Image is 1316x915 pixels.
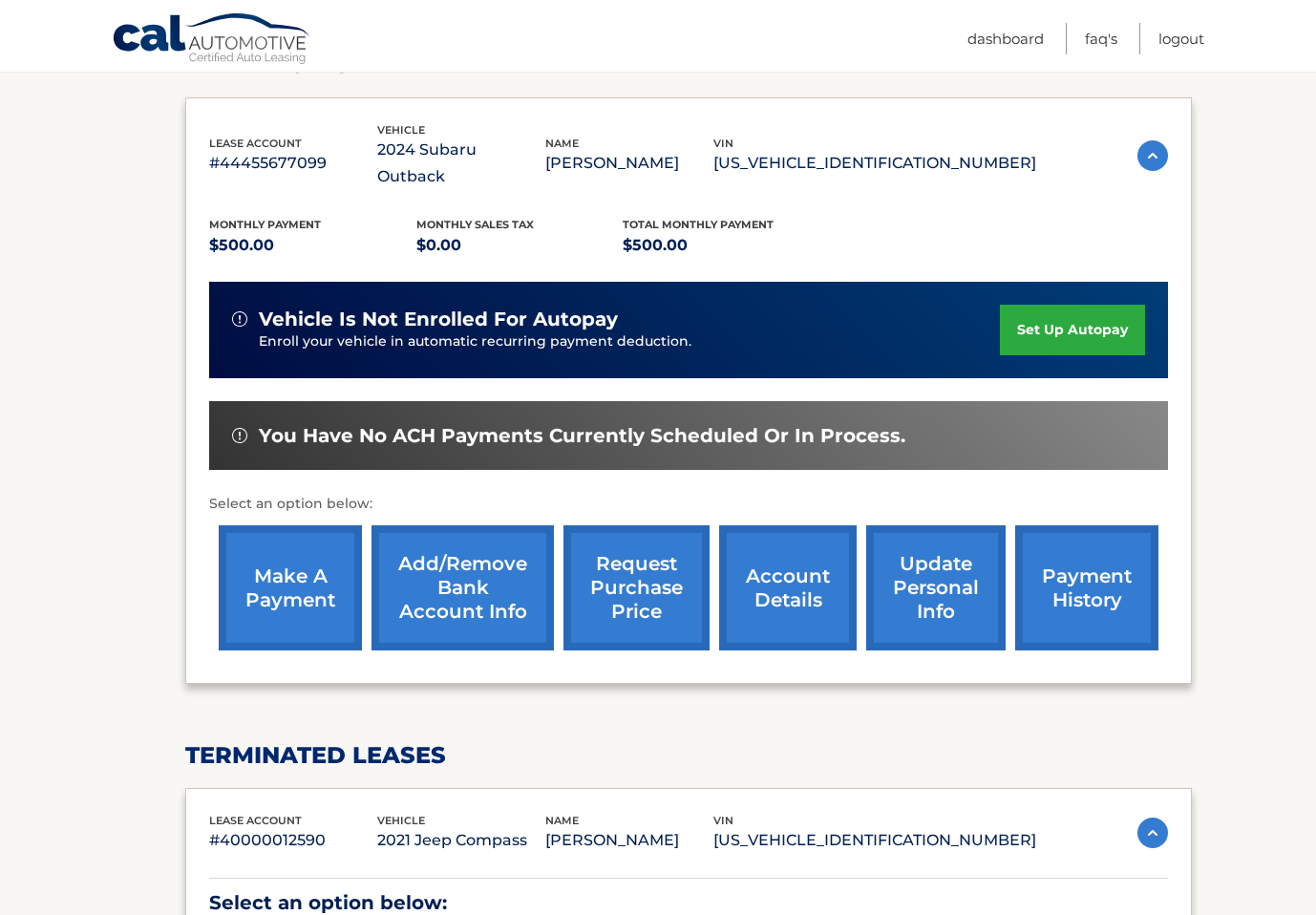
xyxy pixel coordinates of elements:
span: name [545,137,579,150]
img: alert-white.svg [232,311,247,327]
a: update personal info [866,525,1006,650]
img: accordion-active.svg [1137,140,1168,171]
a: Logout [1158,23,1204,54]
span: Total Monthly Payment [623,218,774,231]
a: make a payment [219,525,362,650]
p: #40000012590 [209,827,377,854]
span: vin [713,137,733,150]
p: $0.00 [416,232,624,259]
p: 2021 Jeep Compass [377,827,545,854]
h2: terminated leases [185,741,1192,770]
span: name [545,814,579,827]
p: [US_VEHICLE_IDENTIFICATION_NUMBER] [713,827,1036,854]
a: set up autopay [1000,305,1145,355]
span: vehicle is not enrolled for autopay [259,308,618,331]
a: account details [719,525,857,650]
p: [US_VEHICLE_IDENTIFICATION_NUMBER] [713,150,1036,177]
span: vin [713,814,733,827]
span: Monthly sales Tax [416,218,534,231]
a: request purchase price [563,525,710,650]
span: vehicle [377,814,425,827]
a: Dashboard [967,23,1044,54]
p: $500.00 [209,232,416,259]
p: Enroll your vehicle in automatic recurring payment deduction. [259,331,1000,352]
p: $500.00 [623,232,830,259]
p: [PERSON_NAME] [545,150,713,177]
p: Select an option below: [209,493,1168,516]
img: alert-white.svg [232,428,247,443]
p: #44455677099 [209,150,377,177]
span: You have no ACH payments currently scheduled or in process. [259,424,905,448]
a: Cal Automotive [112,12,312,68]
a: Add/Remove bank account info [371,525,554,650]
p: 2024 Subaru Outback [377,137,545,190]
span: lease account [209,814,302,827]
a: FAQ's [1085,23,1117,54]
a: payment history [1015,525,1158,650]
p: [PERSON_NAME] [545,827,713,854]
span: vehicle [377,123,425,137]
span: lease account [209,137,302,150]
span: Monthly Payment [209,218,321,231]
img: accordion-active.svg [1137,818,1168,848]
